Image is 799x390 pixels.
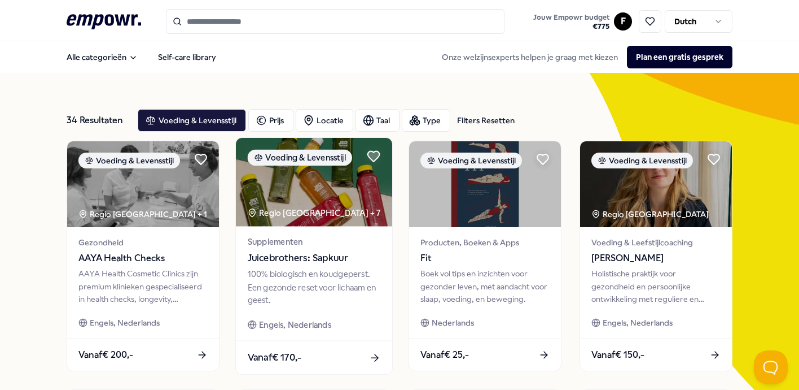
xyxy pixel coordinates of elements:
[402,109,450,132] button: Type
[627,46,732,68] button: Plan een gratis gesprek
[248,150,352,166] div: Voeding & Levensstijl
[614,12,632,31] button: F
[420,348,469,362] span: Vanaf € 25,-
[166,9,504,34] input: Search for products, categories or subcategories
[235,137,393,375] a: package imageVoeding & LevensstijlRegio [GEOGRAPHIC_DATA] + 7SupplementenJuicebrothers: Sapkuur10...
[355,109,399,132] button: Taal
[248,251,381,266] span: Juicebrothers: Sapkuur
[248,109,293,132] button: Prijs
[78,153,180,168] div: Voeding & Levensstijl
[409,141,561,227] img: package image
[591,348,644,362] span: Vanaf € 150,-
[259,318,331,331] span: Engels, Nederlands
[78,236,208,249] span: Gezondheid
[754,350,788,384] iframe: Help Scout Beacon - Open
[591,267,721,305] div: Holistische praktijk voor gezondheid en persoonlijke ontwikkeling met reguliere en alternatieve g...
[591,236,721,249] span: Voeding & Leefstijlcoaching
[67,141,219,227] img: package image
[67,109,129,132] div: 34 Resultaten
[248,350,302,365] span: Vanaf € 170,-
[236,138,392,227] img: package image
[248,206,381,219] div: Regio [GEOGRAPHIC_DATA] + 7
[78,208,207,220] div: Regio [GEOGRAPHIC_DATA] + 1
[580,141,732,371] a: package imageVoeding & LevensstijlRegio [GEOGRAPHIC_DATA] Voeding & Leefstijlcoaching[PERSON_NAME...
[420,251,550,266] span: Fit
[432,317,474,329] span: Nederlands
[58,46,225,68] nav: Main
[433,46,732,68] div: Onze welzijnsexperts helpen je graag met kiezen
[149,46,225,68] a: Self-care library
[296,109,353,132] button: Locatie
[90,317,160,329] span: Engels, Nederlands
[248,236,381,249] span: Supplementen
[409,141,561,371] a: package imageVoeding & LevensstijlProducten, Boeken & AppsFitBoek vol tips en inzichten voor gezo...
[531,11,612,33] button: Jouw Empowr budget€775
[591,208,710,220] div: Regio [GEOGRAPHIC_DATA]
[591,251,721,266] span: [PERSON_NAME]
[58,46,147,68] button: Alle categorieën
[420,236,550,249] span: Producten, Boeken & Apps
[580,141,732,227] img: package image
[67,141,219,371] a: package imageVoeding & LevensstijlRegio [GEOGRAPHIC_DATA] + 1GezondheidAAYA Health ChecksAAYA Hea...
[248,268,381,307] div: 100% biologisch en koudgeperst. Een gezonde reset voor lichaam en geest.
[420,153,522,168] div: Voeding & Levensstijl
[78,267,208,305] div: AAYA Health Cosmetic Clinics zijn premium klinieken gespecialiseerd in health checks, longevity, ...
[529,10,614,33] a: Jouw Empowr budget€775
[78,348,133,362] span: Vanaf € 200,-
[533,13,609,22] span: Jouw Empowr budget
[533,22,609,31] span: € 775
[591,153,693,168] div: Voeding & Levensstijl
[420,267,550,305] div: Boek vol tips en inzichten voor gezonder leven, met aandacht voor slaap, voeding, en beweging.
[603,317,673,329] span: Engels, Nederlands
[138,109,246,132] button: Voeding & Levensstijl
[78,251,208,266] span: AAYA Health Checks
[457,114,515,127] div: Filters Resetten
